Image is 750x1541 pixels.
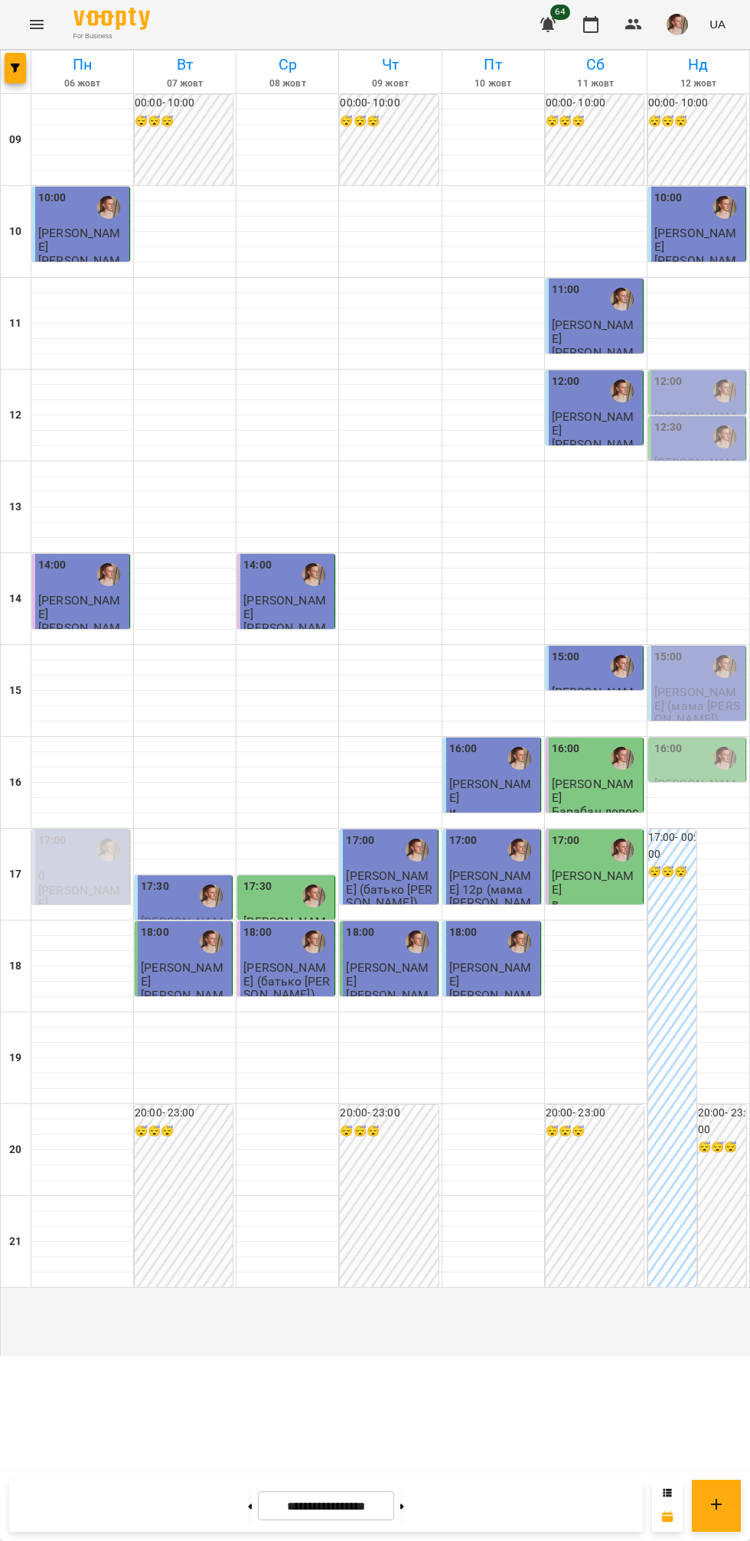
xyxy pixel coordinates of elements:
[346,832,374,849] label: 17:00
[547,53,644,77] h6: Сб
[552,282,580,298] label: 11:00
[654,409,738,464] span: [PERSON_NAME] 4 роки (мама [PERSON_NAME] )
[654,741,683,757] label: 16:00
[611,380,634,402] img: Михайло
[650,53,747,77] h6: Нд
[38,226,121,253] span: [PERSON_NAME]
[654,226,737,253] span: [PERSON_NAME]
[713,196,736,219] img: Михайло
[34,53,131,77] h6: Пн
[508,839,531,862] img: Михайло
[552,373,580,390] label: 12:00
[546,1105,644,1122] h6: 20:00 - 23:00
[713,747,736,770] div: Михайло
[200,930,223,953] img: Михайло
[34,77,131,91] h6: 06 жовт
[243,557,272,574] label: 14:00
[713,425,736,448] img: Михайло
[546,1123,644,1140] h6: 😴😴😴
[713,655,736,678] img: Михайло
[341,53,439,77] h6: Чт
[141,914,223,942] span: [PERSON_NAME]
[648,829,696,862] h6: 17:00 - 00:00
[346,989,434,1015] p: [PERSON_NAME]
[611,747,634,770] img: Михайло
[449,832,478,849] label: 17:00
[552,897,559,910] p: в
[552,805,640,845] p: Барабан дорослий індивідуальний
[38,593,121,621] span: [PERSON_NAME]
[552,346,640,373] p: [PERSON_NAME]
[9,499,21,516] h6: 13
[141,960,223,988] span: [PERSON_NAME]
[243,914,327,969] span: [PERSON_NAME] 4 роки (мама [PERSON_NAME] )
[709,16,726,32] span: UA
[654,685,740,726] span: [PERSON_NAME] (мама [PERSON_NAME])
[340,113,438,130] h6: 😴😴😴
[552,409,634,437] span: [PERSON_NAME]
[243,621,331,648] p: [PERSON_NAME]
[9,866,21,883] h6: 17
[97,196,120,219] div: Михайло
[406,930,429,953] img: Михайло
[508,747,531,770] img: Михайло
[302,885,325,907] img: Михайло
[38,254,126,281] p: [PERSON_NAME]
[546,113,644,130] h6: 😴😴😴
[552,318,634,345] span: [PERSON_NAME]
[38,621,126,648] p: [PERSON_NAME]
[38,557,67,574] label: 14:00
[552,438,640,464] p: [PERSON_NAME]
[135,95,233,112] h6: 00:00 - 10:00
[239,53,336,77] h6: Ср
[9,132,21,148] h6: 09
[547,77,644,91] h6: 11 жовт
[97,563,120,586] img: Михайло
[654,254,742,281] p: [PERSON_NAME]
[141,989,229,1015] p: [PERSON_NAME]
[9,683,21,699] h6: 15
[136,77,233,91] h6: 07 жовт
[346,924,374,941] label: 18:00
[341,77,439,91] h6: 09 жовт
[713,380,736,402] div: Михайло
[449,960,532,988] span: [PERSON_NAME]
[406,839,429,862] img: Михайло
[650,77,747,91] h6: 12 жовт
[340,1105,438,1122] h6: 20:00 - 23:00
[449,741,478,757] label: 16:00
[508,930,531,953] img: Михайло
[9,1142,21,1158] h6: 20
[654,419,683,436] label: 12:30
[445,53,542,77] h6: Пт
[18,6,55,43] button: Menu
[648,864,696,881] h6: 😴😴😴
[141,924,169,941] label: 18:00
[552,832,580,849] label: 17:00
[449,777,532,804] span: [PERSON_NAME]
[9,1050,21,1067] h6: 19
[302,563,325,586] img: Михайло
[550,5,570,20] span: 64
[200,885,223,907] div: Михайло
[552,868,634,896] span: [PERSON_NAME]
[654,777,737,818] span: [PERSON_NAME] ( мама [PERSON_NAME])
[698,1139,746,1156] h6: 😴😴😴
[73,31,150,41] span: For Business
[97,839,120,862] div: Михайло
[302,930,325,953] div: Михайло
[611,655,634,678] img: Михайло
[243,593,326,621] span: [PERSON_NAME]
[243,878,272,895] label: 17:30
